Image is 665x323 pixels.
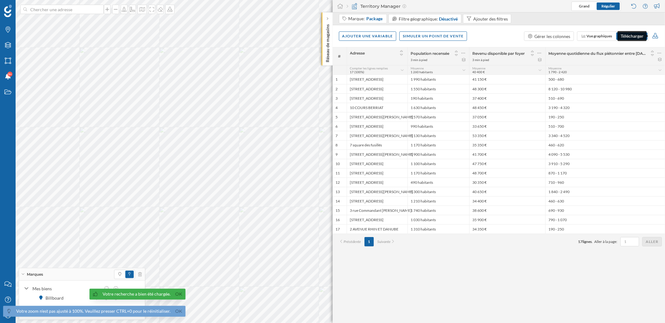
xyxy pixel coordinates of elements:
[469,224,545,234] div: 34 350 €
[407,75,469,84] div: 1 990 habitants
[336,87,338,92] div: 2
[407,159,469,168] div: 1 100 habitants
[399,16,438,21] span: Filtre géographique:
[411,70,433,74] span: 1 260 habitants
[336,105,338,110] div: 4
[336,161,340,166] div: 10
[336,133,338,138] div: 7
[469,187,545,196] div: 40 650 €
[407,103,469,112] div: 1 630 habitants
[407,131,469,140] div: 1 130 habitants
[411,51,450,56] span: Population recensée
[535,33,571,40] div: Gérer les colonnes
[347,224,407,234] div: 2 AVENUE RHIN ET DANUBE
[351,3,358,9] img: territory-manager.svg
[407,84,469,93] div: 1 550 habitants
[27,272,43,277] span: Marques
[549,66,562,70] span: Moyenne
[347,3,406,9] div: Territory Manager
[601,4,615,8] span: Régulier
[469,131,545,140] div: 53 350 €
[469,93,545,103] div: 37 400 €
[469,196,545,206] div: 34 400 €
[473,51,525,56] span: Revenu disponible par foyer
[336,124,338,129] div: 6
[407,150,469,159] div: 1 900 habitants
[473,70,485,74] span: 40 400 €
[473,58,489,62] div: 3 min à pied
[549,70,567,74] span: 1 790 - 2 420
[347,140,407,150] div: 7 square des fusillés
[347,131,407,140] div: [STREET_ADDRESS][PERSON_NAME]
[407,112,469,121] div: 1 570 habitants
[350,66,388,70] span: Compter les lignes remplies
[407,93,469,103] div: 190 habitants
[469,84,545,93] div: 48 300 €
[469,159,545,168] div: 47 750 €
[411,66,424,70] span: Moyenne
[103,291,171,297] div: Votre recherche a bien été chargée.
[411,58,428,62] div: 3 min à pied
[336,77,338,82] div: 1
[579,4,590,8] span: Grand
[336,217,340,222] div: 16
[469,75,545,84] div: 41 150 €
[12,4,43,10] span: Assistance
[4,5,12,17] img: Logo Geoblink
[469,206,545,215] div: 38 600 €
[174,291,184,298] a: Ok
[174,308,184,315] a: Ok
[350,51,365,55] span: Adresse
[469,140,545,150] div: 35 350 €
[347,215,407,224] div: [STREET_ADDRESS]
[347,112,407,121] div: [STREET_ADDRESS][PERSON_NAME]
[407,121,469,131] div: 990 habitants
[347,159,407,168] div: [STREET_ADDRESS]
[32,285,100,292] div: Mes biens
[347,150,407,159] div: [STREET_ADDRESS][PERSON_NAME]
[336,171,340,176] div: 11
[348,16,383,22] div: Marque:
[347,206,407,215] div: 3 rue Commandant [PERSON_NAME]
[336,143,338,148] div: 8
[347,93,407,103] div: [STREET_ADDRESS]
[336,199,340,204] div: 14
[366,16,383,22] span: Package
[582,239,592,244] span: lignes
[407,206,469,215] div: 1 740 habitants
[473,16,508,22] div: Ajouter des filtres
[8,71,12,77] span: 9+
[622,239,637,245] input: 1
[439,16,458,22] div: Désactivé
[469,178,545,187] div: 30 350 €
[336,180,340,185] div: 12
[347,187,407,196] div: [STREET_ADDRESS][PERSON_NAME]
[336,208,340,213] div: 15
[594,239,617,245] span: Aller à la page:
[350,70,364,74] span: 17 (100%)
[347,103,407,112] div: 10 COURS BERRIAT
[469,215,545,224] div: 35 900 €
[347,196,407,206] div: [STREET_ADDRESS]
[324,22,330,62] p: Réseau de magasins
[336,96,338,101] div: 3
[407,168,469,178] div: 1 170 habitants
[336,152,338,157] div: 9
[407,196,469,206] div: 1 210 habitants
[347,121,407,131] div: [STREET_ADDRESS]
[336,227,340,232] div: 17
[469,168,545,178] div: 48 700 €
[336,54,344,59] span: #
[587,34,612,38] span: Vue graphiques
[407,187,469,196] div: 1 300 habitants
[347,84,407,93] div: [STREET_ADDRESS]
[469,121,545,131] div: 33 650 €
[469,112,545,121] div: 37 050 €
[469,150,545,159] div: 41 700 €
[407,215,469,224] div: 1 030 habitants
[347,178,407,187] div: [STREET_ADDRESS]
[336,189,340,194] div: 13
[469,103,545,112] div: 48 450 €
[336,115,338,120] div: 5
[578,239,582,244] span: 17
